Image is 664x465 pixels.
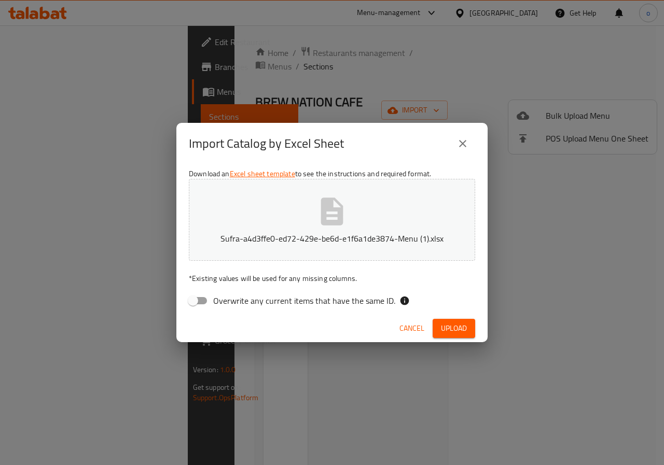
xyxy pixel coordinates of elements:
span: Overwrite any current items that have the same ID. [213,294,395,307]
span: Upload [441,322,467,335]
button: Upload [433,319,475,338]
span: Cancel [399,322,424,335]
a: Excel sheet template [230,167,295,180]
button: close [450,131,475,156]
button: Cancel [395,319,428,338]
div: Download an to see the instructions and required format. [176,164,488,315]
button: Sufra-a4d3ffe0-ed72-429e-be6d-e1f6a1de3874-Menu (1).xlsx [189,179,475,261]
p: Sufra-a4d3ffe0-ed72-429e-be6d-e1f6a1de3874-Menu (1).xlsx [205,232,459,245]
p: Existing values will be used for any missing columns. [189,273,475,284]
h2: Import Catalog by Excel Sheet [189,135,344,152]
